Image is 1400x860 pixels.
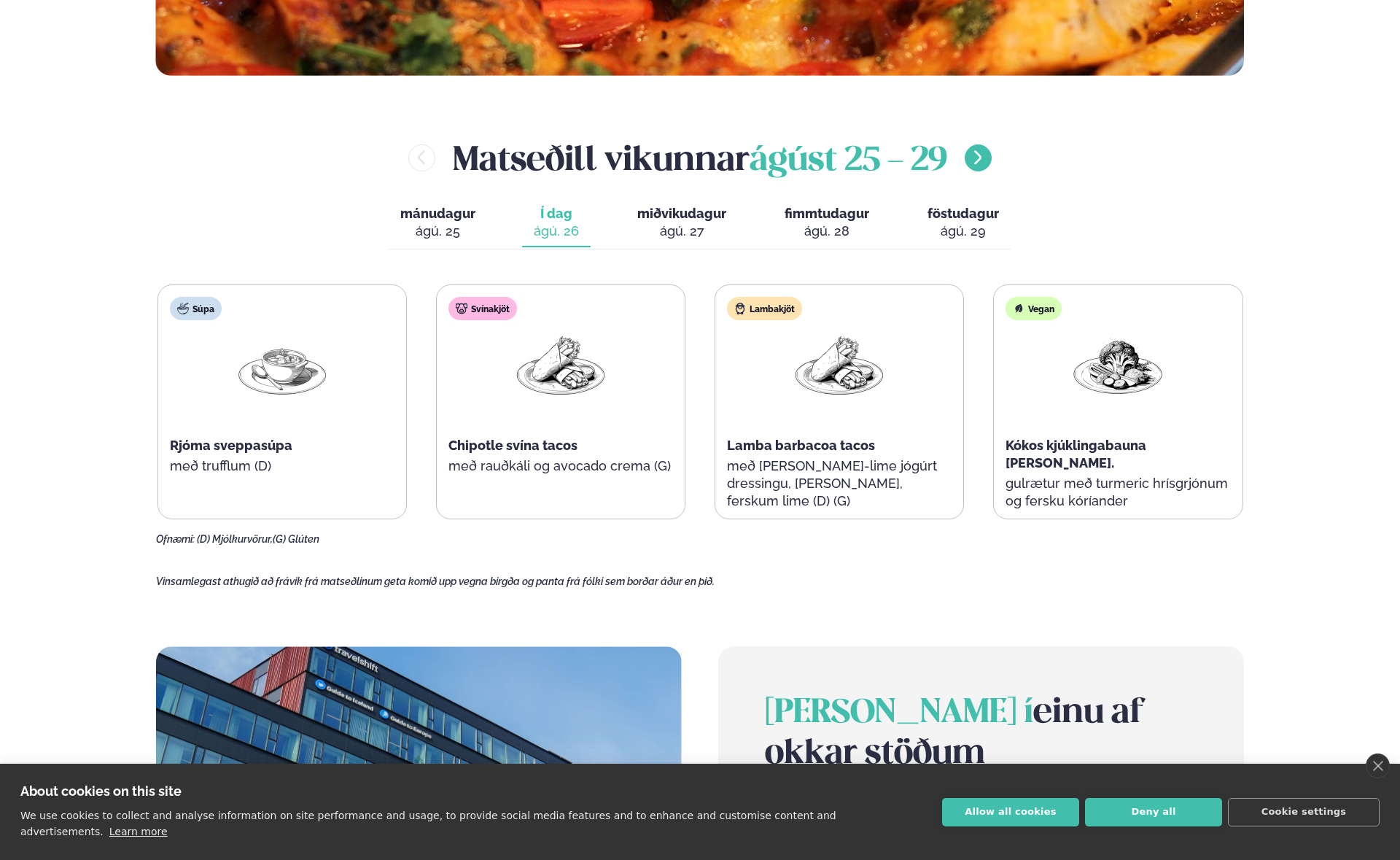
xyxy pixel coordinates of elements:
div: ágú. 29 [927,222,999,240]
button: Í dag ágú. 26 [522,199,591,247]
button: mánudagur ágú. 25 [389,199,487,247]
p: gulrætur með turmeric hrísgrjónum og fersku kóríander [1006,475,1230,510]
span: miðvikudagur [637,206,726,221]
button: Deny all [1085,798,1222,826]
div: ágú. 26 [534,222,579,240]
span: mánudagur [400,206,475,221]
span: Kókos kjúklingabauna [PERSON_NAME]. [1006,438,1146,470]
span: Lamba barbacoa tacos [727,438,875,453]
img: Vegan.svg [1013,303,1024,314]
img: Lamb.svg [734,303,746,314]
div: Lambakjöt [727,297,802,320]
span: föstudagur [927,206,999,221]
span: Ofnæmi: [156,533,195,545]
span: Vinsamlegast athugið að frávik frá matseðlinum geta komið upp vegna birgða og panta frá fólki sem... [156,576,715,587]
div: Svínakjöt [448,297,517,320]
div: Vegan [1006,297,1062,320]
button: Cookie settings [1228,798,1380,826]
button: Allow all cookies [942,798,1079,826]
button: miðvikudagur ágú. 27 [626,199,738,247]
span: Í dag [534,205,579,222]
strong: About cookies on this site [20,783,182,799]
span: (D) Mjólkurvörur, [197,533,273,545]
p: með rauðkáli og avocado crema (G) [448,457,673,475]
h2: Matseðill vikunnar [453,134,947,182]
div: ágú. 27 [637,222,726,240]
span: ágúst 25 - 29 [750,145,947,177]
p: með [PERSON_NAME]-lime jógúrt dressingu, [PERSON_NAME], ferskum lime (D) (G) [727,457,952,510]
button: fimmtudagur ágú. 28 [773,199,881,247]
img: pork.svg [456,303,467,314]
button: föstudagur ágú. 29 [916,199,1011,247]
p: We use cookies to collect and analyse information on site performance and usage, to provide socia... [20,810,836,837]
span: Chipotle svína tacos [448,438,577,453]
a: Learn more [109,826,168,837]
button: menu-btn-right [965,144,992,171]
img: Wraps.png [793,332,886,400]
p: með trufflum (D) [170,457,394,475]
img: soup.svg [177,303,189,314]
img: Wraps.png [514,332,607,400]
img: Soup.png [236,332,329,400]
span: Rjóma sveppasúpa [170,438,292,453]
span: fimmtudagur [785,206,869,221]
a: close [1366,754,1390,778]
button: menu-btn-left [408,144,435,171]
div: ágú. 28 [785,222,869,240]
img: Vegan.png [1071,332,1164,400]
div: ágú. 25 [400,222,475,240]
div: Súpa [170,297,222,320]
span: [PERSON_NAME] í [765,697,1033,729]
span: (G) Glúten [273,533,319,545]
h2: einu af okkar stöðum [765,693,1197,775]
